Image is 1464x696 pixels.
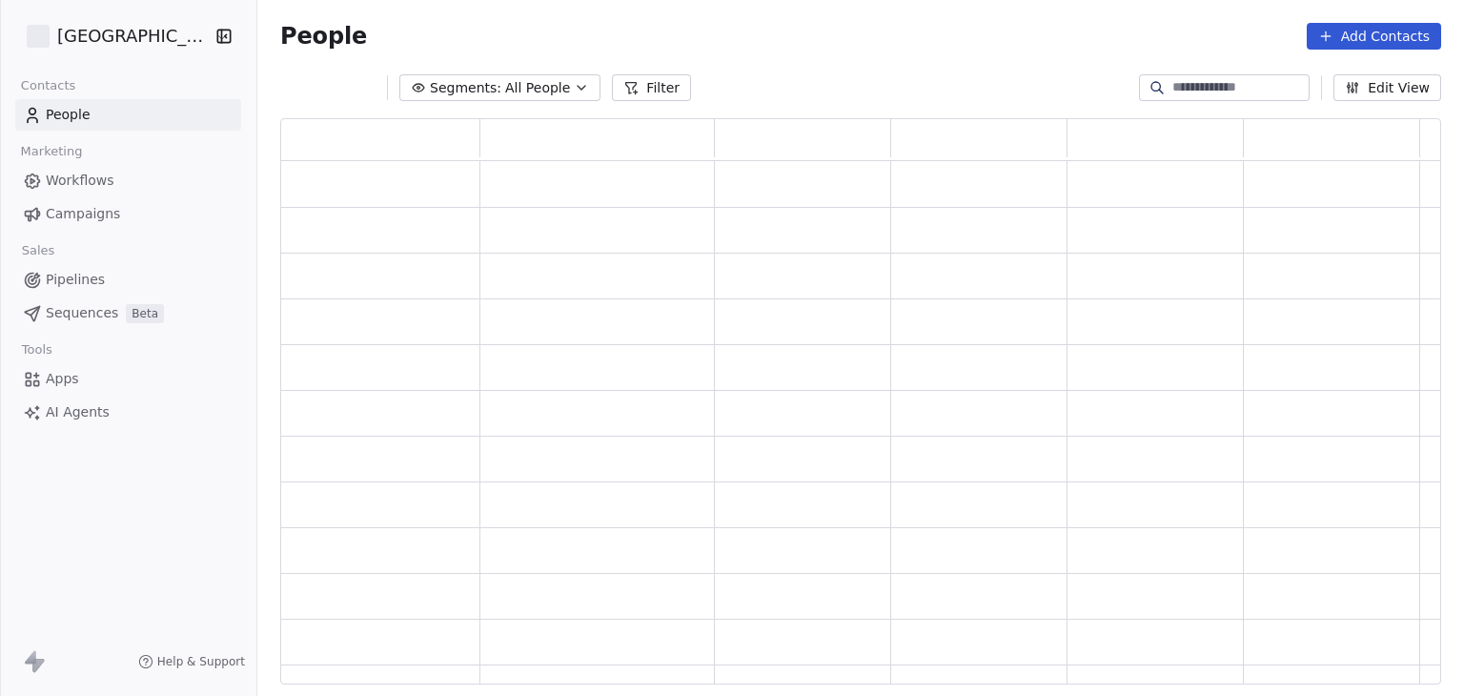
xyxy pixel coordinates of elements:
button: Edit View [1333,74,1441,101]
span: Marketing [12,137,91,166]
span: Sequences [46,303,118,323]
span: Contacts [12,72,84,100]
span: [GEOGRAPHIC_DATA] [57,24,211,49]
span: AI Agents [46,402,110,422]
span: Tools [13,336,60,364]
a: Help & Support [138,654,245,669]
a: Workflows [15,165,241,196]
a: SequencesBeta [15,297,241,329]
span: All People [505,78,570,98]
a: Apps [15,363,241,395]
span: Beta [126,304,164,323]
a: Pipelines [15,264,241,296]
button: Add Contacts [1307,23,1441,50]
span: Help & Support [157,654,245,669]
a: AI Agents [15,397,241,428]
span: People [46,105,91,125]
span: Pipelines [46,270,105,290]
span: Workflows [46,171,114,191]
span: Apps [46,369,79,389]
span: Campaigns [46,204,120,224]
button: [GEOGRAPHIC_DATA] [23,20,203,52]
a: People [15,99,241,131]
span: People [280,22,367,51]
span: Segments: [430,78,501,98]
span: Sales [13,236,63,265]
a: Campaigns [15,198,241,230]
button: Filter [612,74,691,101]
